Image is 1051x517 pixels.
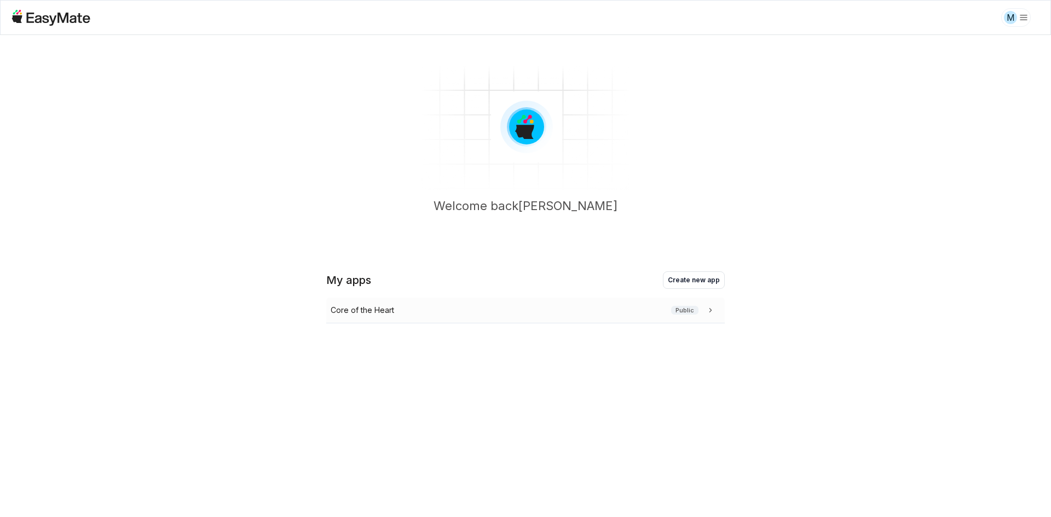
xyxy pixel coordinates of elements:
[434,197,617,232] p: Welcome back [PERSON_NAME]
[671,306,698,315] span: Public
[1004,11,1017,24] div: M
[663,271,725,289] button: Create new app
[326,298,725,323] a: Core of the HeartPublic
[331,304,394,316] p: Core of the Heart
[326,272,371,288] h2: My apps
